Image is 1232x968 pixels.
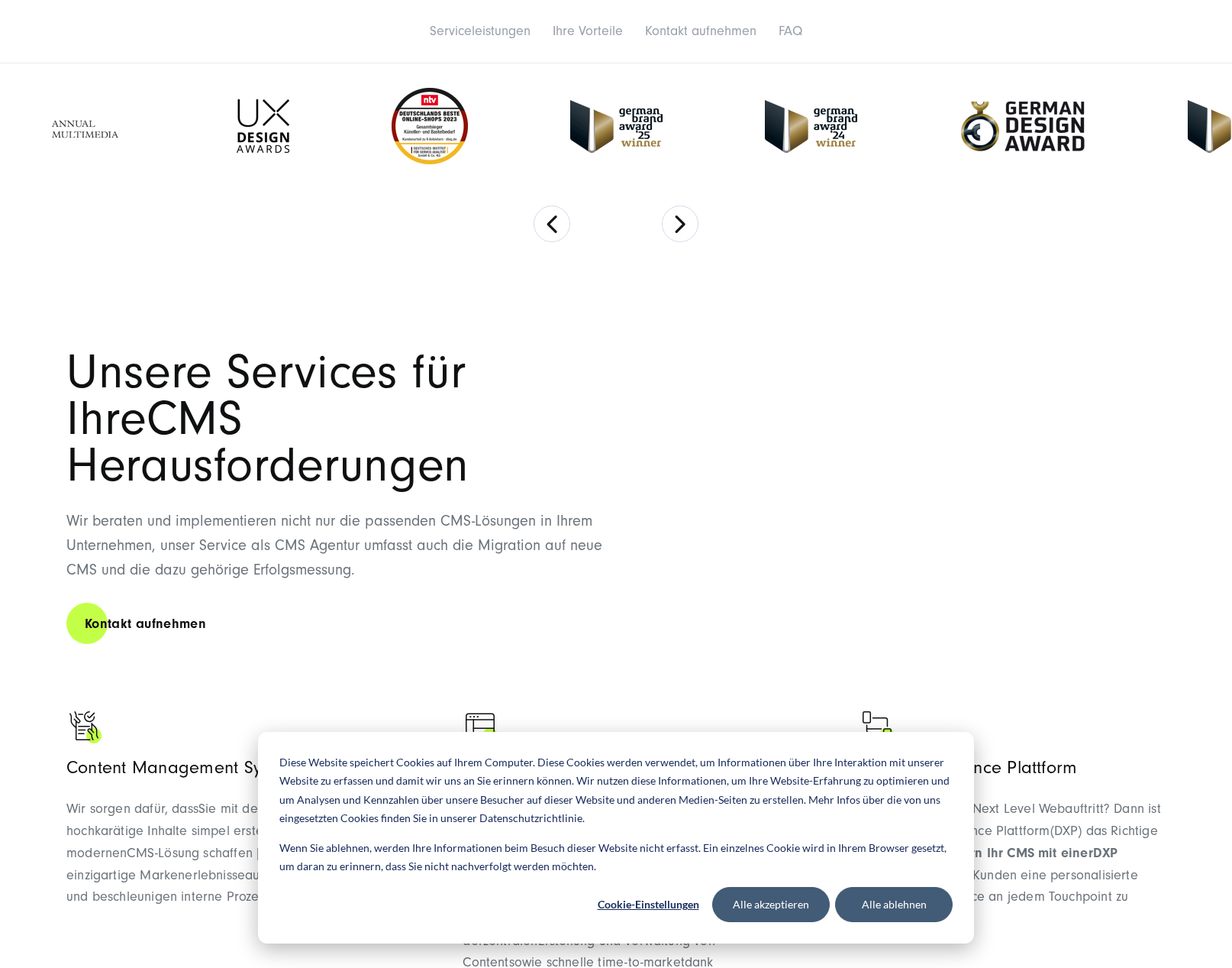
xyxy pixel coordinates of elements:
[203,845,356,861] span: schaffen [PERSON_NAME]
[66,801,198,817] span: Wir sorgen dafür, dass
[859,757,1166,779] h3: Digital Experience Plattform
[959,100,1085,153] img: German-Design-Award - fullservice digital agentur SUNZINET
[712,887,830,922] button: Alle akzeptieren
[258,732,974,944] div: Cookie banner
[662,206,698,242] button: Next
[534,206,570,242] button: Previous
[859,708,898,746] img: Computer- und Mobilbildschirm überlappen sich in Schwarz mit grünen Akzenten, was die Webentwickl...
[66,823,345,861] span: . Mit einer modernen
[66,602,224,646] a: Kontakt aufnehmen
[66,801,367,839] span: Sie mit dem passenden CMS hochkarätige Inhalte simpel erstellen
[553,23,623,39] a: Ihre Vorteile
[66,708,105,746] img: Content Management System - CMS Agentur und Headless CMS Agentur SUNZINET
[66,391,469,493] span: CMS Herausforderungen
[66,867,245,883] span: einzigartige Markenerlebnisse
[765,100,857,153] img: German-Brand-Award - fullservice digital agentur SUNZINET
[859,801,1161,839] span: Sie möchten einen Next Level Webauftritt? Dann ist eine
[430,23,531,39] a: Serviceleistungen
[859,867,1138,928] span: um Ihren Kunden eine personalisierte Customer Experience an jedem Touchpoint zu bieten.
[859,823,1158,861] span: (DXP) das Richtige für Sie.
[645,23,756,39] a: Kontakt aufnehmen
[66,345,466,446] span: Unsere Services für Ihre
[279,753,953,828] p: Diese Website speichert Cookies auf Ihrem Computer. Diese Cookies werden verwendet, um Informatio...
[66,757,373,779] h3: Content Management System
[589,887,707,922] button: Cookie-Einstellungen
[66,513,602,578] span: Wir beraten und implementieren nicht nur die passenden CMS-Lösungen in Ihrem Unternehmen, unser S...
[835,887,953,922] button: Alle ablehnen
[40,99,134,153] img: Full Service Digitalagentur - Annual Multimedia Awards
[900,845,1093,861] strong: Wir erweitern Ihr CMS mit einer
[570,100,663,153] img: German Brand Award winner 2025 - Full Service Digital Agentur SUNZINET
[237,99,289,153] img: UX-Design-Awards - fullservice digital agentur SUNZINET
[463,708,501,746] img: Headless Content Management System - CMS Agentur und Headless CMS Agentur SUNZINET
[463,911,729,949] span: Lösungen und Flexibilität bei der
[483,933,538,949] span: zentralen
[392,88,468,164] img: Deutschlands beste Online Shops 2023 - boesner - Kunde - SUNZINET
[279,839,953,876] p: Wenn Sie ablehnen, werden Ihre Informationen beim Besuch dieser Website nicht erfasst. Ein einzel...
[127,845,199,861] span: CMS-Lösung
[779,23,802,39] a: FAQ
